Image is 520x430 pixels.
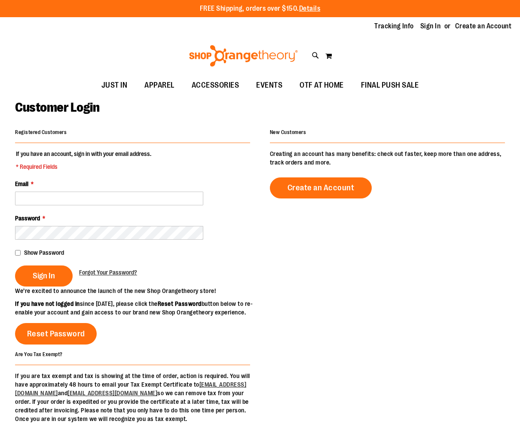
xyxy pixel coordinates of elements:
[15,287,260,295] p: We’re excited to announce the launch of the new Shop Orangetheory store!
[101,76,128,95] span: JUST IN
[291,76,352,95] a: OTF AT HOME
[352,76,428,95] a: FINAL PUSH SALE
[200,4,321,14] p: FREE Shipping, orders over $150.
[79,268,137,277] a: Forgot Your Password?
[136,76,183,95] a: APPAREL
[27,329,85,339] span: Reset Password
[188,45,299,67] img: Shop Orangetheory
[33,271,55,281] span: Sign In
[183,76,248,95] a: ACCESSORIES
[15,100,99,115] span: Customer Login
[15,299,260,317] p: since [DATE], please click the button below to re-enable your account and gain access to our bran...
[15,265,73,287] button: Sign In
[256,76,282,95] span: EVENTS
[15,372,250,423] p: If you are tax exempt and tax is showing at the time of order, action is required. You will have ...
[79,269,137,276] span: Forgot Your Password?
[374,21,414,31] a: Tracking Info
[248,76,291,95] a: EVENTS
[15,149,152,171] legend: If you have an account, sign in with your email address.
[192,76,239,95] span: ACCESSORIES
[15,300,80,307] strong: If you have not logged in
[158,300,202,307] strong: Reset Password
[15,180,28,187] span: Email
[15,129,67,135] strong: Registered Customers
[299,5,321,12] a: Details
[67,390,157,396] a: [EMAIL_ADDRESS][DOMAIN_NAME]
[300,76,344,95] span: OTF AT HOME
[24,249,64,256] span: Show Password
[15,323,97,345] a: Reset Password
[16,162,151,171] span: * Required Fields
[270,129,306,135] strong: New Customers
[15,215,40,222] span: Password
[420,21,441,31] a: Sign In
[15,351,63,357] strong: Are You Tax Exempt?
[288,183,355,192] span: Create an Account
[93,76,136,95] a: JUST IN
[361,76,419,95] span: FINAL PUSH SALE
[270,149,505,167] p: Creating an account has many benefits: check out faster, keep more than one address, track orders...
[455,21,512,31] a: Create an Account
[270,177,372,198] a: Create an Account
[144,76,174,95] span: APPAREL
